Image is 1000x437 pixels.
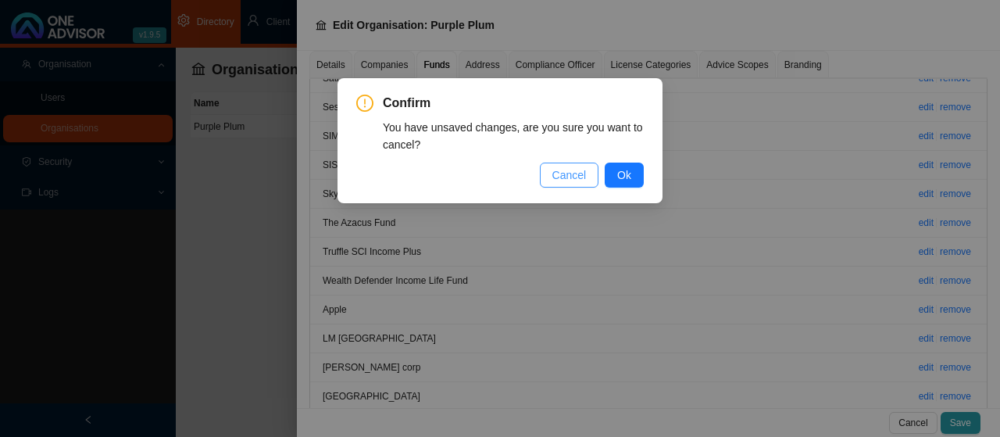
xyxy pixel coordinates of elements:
[617,167,631,184] span: Ok
[540,163,599,188] button: Cancel
[383,94,644,113] span: Confirm
[356,95,373,112] span: exclamation-circle
[383,119,644,153] div: You have unsaved changes, are you sure you want to cancel?
[605,163,644,188] button: Ok
[552,167,587,184] span: Cancel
